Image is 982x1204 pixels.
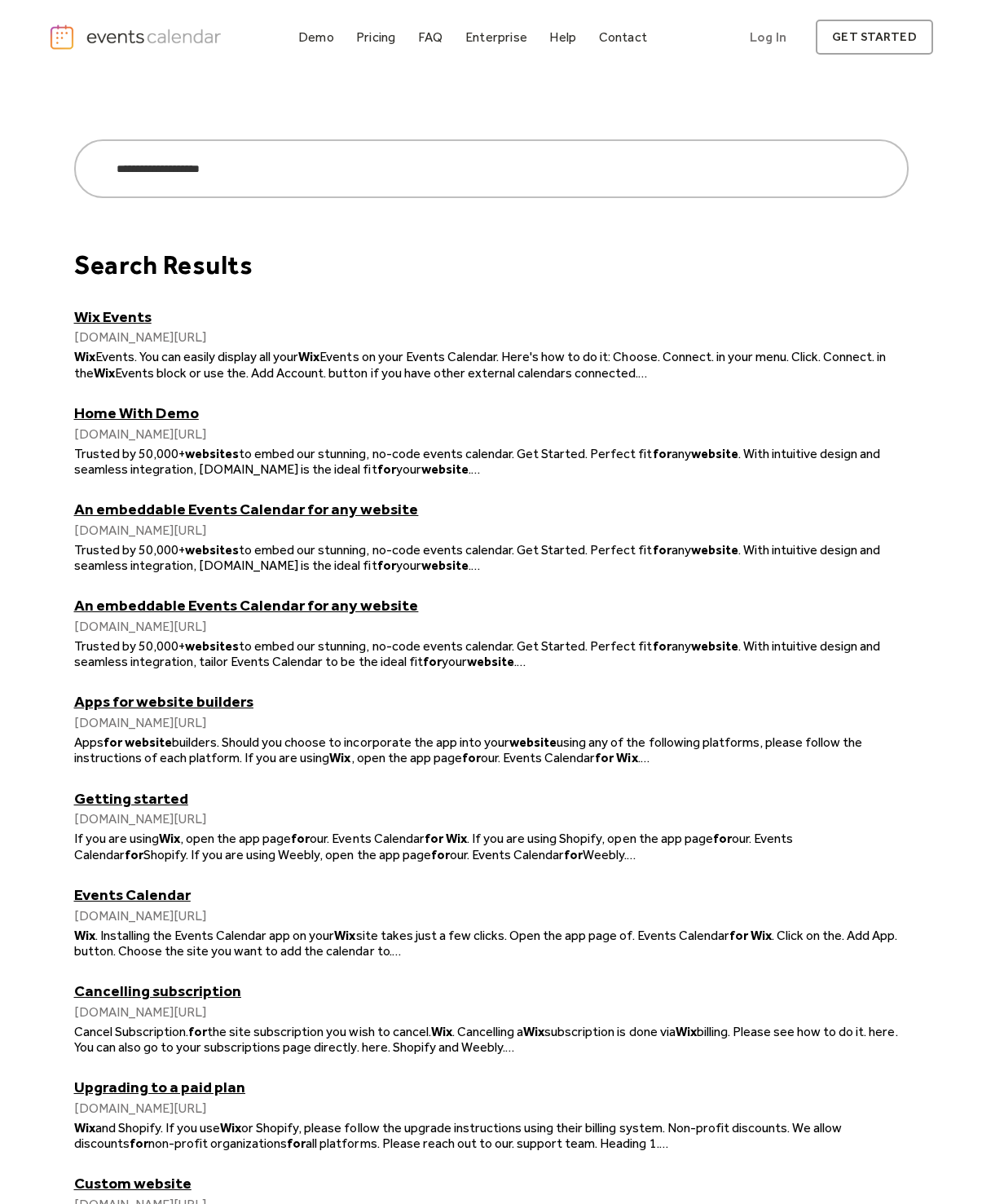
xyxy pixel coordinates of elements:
span: Trusted by 50,000+ [74,542,185,558]
a: FAQ [412,26,450,48]
div: Enterprise [465,33,527,42]
a: Getting started [74,789,909,808]
span: … [517,654,526,669]
div: [DOMAIN_NAME][URL] [74,426,909,442]
span: Shopify. If you are using Weebly, open the app page [143,847,431,862]
div: [DOMAIN_NAME][URL] [74,1004,909,1020]
div: [DOMAIN_NAME][URL] [74,619,909,634]
span: . Cancelling a [452,1024,523,1039]
span: the site subscription you wish to cancel. [207,1024,431,1039]
a: Home With Demo [74,404,909,422]
span: . [469,461,471,477]
span: our. Events Calendar [74,831,794,862]
strong: for [377,558,396,573]
span: . Click on the. Add App. button. Choose the site you want to add the calendar to. [74,928,898,959]
div: [DOMAIN_NAME][URL] [74,329,909,345]
span: Events. You can easily display all your [95,349,299,364]
div: Contact [599,33,648,42]
strong: Wix [676,1024,697,1039]
span: , open the app page [351,750,462,765]
a: Enterprise [459,26,534,48]
span: … [659,1136,669,1151]
div: [DOMAIN_NAME][URL] [74,908,909,924]
span: Trusted by 50,000+ [74,446,185,461]
a: Wix Events [74,307,909,326]
span: . [469,558,471,573]
span: any [672,638,691,654]
strong: for [431,847,450,862]
span: to embed our stunning, no-code events calendar. Get Started. Perfect fit [239,446,652,461]
strong: for [462,750,481,765]
strong: for [653,542,672,558]
strong: for [595,750,614,765]
strong: for [713,831,732,846]
span: our. Events Calendar [310,831,424,846]
strong: Wix [94,365,115,381]
strong: Wix [446,831,467,846]
strong: Wix [220,1120,241,1136]
strong: Wix [334,928,355,943]
span: subscription is done via [544,1024,675,1039]
strong: for [130,1136,148,1151]
strong: websites [185,638,239,654]
a: Demo [292,26,341,48]
span: … [641,750,650,765]
strong: website [125,734,172,750]
strong: for [291,831,310,846]
strong: Wix [523,1024,544,1039]
span: . Installing the Events Calendar app on your [95,928,335,943]
strong: for [103,734,122,750]
span: and Shopify. If you use [95,1120,220,1136]
div: FAQ [418,33,443,42]
span: billing. Please see how to do it. here. You can also go to your subscriptions page directly. here... [74,1024,898,1055]
strong: website [691,542,738,558]
span: your [396,558,421,573]
span: our. Events Calendar [481,750,595,765]
strong: Wix [74,928,95,943]
div: [DOMAIN_NAME][URL] [74,715,909,730]
span: . If you are using Shopify, open the app page [467,831,713,846]
strong: for [425,831,443,846]
span: . [514,654,517,669]
a: An embeddable Events Calendar for any website [74,500,909,518]
span: … [471,558,481,573]
span: using any of the following platforms, please follow the instructions of each platform. If you are... [74,734,863,765]
a: Pricing [350,26,403,48]
strong: Wix [329,750,350,765]
strong: for [287,1136,306,1151]
span: … [627,847,636,862]
div: [DOMAIN_NAME][URL] [74,811,909,827]
span: Events block or use the. Add Account. button if you have other external calendars connected. [115,365,639,381]
span: . With intuitive design and seamless integration, tailor Events Calendar to be the ideal fit [74,638,881,669]
div: Help [549,33,576,42]
strong: Wix [74,1120,95,1136]
a: Custom website [74,1174,909,1193]
span: . With intuitive design and seamless integration, [DOMAIN_NAME] is the ideal fit [74,446,881,477]
span: Cancel Subscription. [74,1024,188,1039]
span: Trusted by 50,000+ [74,638,185,654]
strong: Wix [431,1024,452,1039]
span: any [672,446,691,461]
span: or Shopify, please follow the upgrade instructions using their billing system. Non-profit discoun... [74,1120,843,1151]
strong: for [653,446,672,461]
span: Apps [74,734,103,750]
strong: for [564,847,583,862]
strong: website [421,461,469,477]
strong: Wix [298,349,319,364]
span: to embed our stunning, no-code events calendar. Get Started. Perfect fit [239,638,652,654]
span: any [672,542,691,558]
span: . [638,750,641,765]
strong: for [423,654,442,669]
strong: for [653,638,672,654]
span: all platforms. Please reach out to our. support team. Heading 1. [306,1136,658,1151]
span: to embed our stunning, no-code events calendar. Get Started. Perfect fit [239,542,652,558]
span: . With intuitive design and seamless integration, [DOMAIN_NAME] is the ideal fit [74,542,881,573]
span: your [396,461,421,477]
span: , open the app page [180,831,291,846]
strong: for [188,1024,207,1039]
a: Help [543,26,583,48]
div: [DOMAIN_NAME][URL] [74,1100,909,1116]
strong: Wix [74,349,95,364]
span: … [638,365,648,381]
div: [DOMAIN_NAME][URL] [74,523,909,538]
